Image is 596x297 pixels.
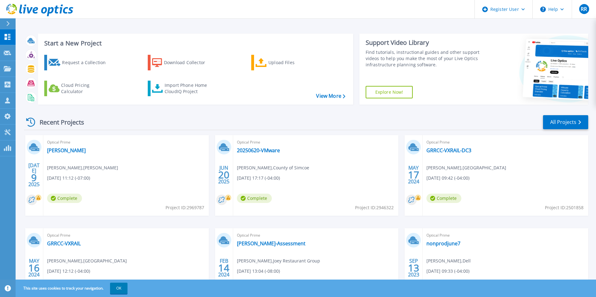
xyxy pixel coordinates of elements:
[237,232,395,239] span: Optical Prime
[237,194,272,203] span: Complete
[28,163,40,186] div: [DATE] 2025
[237,139,395,146] span: Optical Prime
[408,265,419,271] span: 13
[110,283,127,294] button: OK
[426,175,469,181] span: [DATE] 09:42 (-04:00)
[166,204,204,211] span: Project ID: 2969787
[268,56,318,69] div: Upload Files
[44,55,114,70] a: Request a Collection
[237,175,280,181] span: [DATE] 17:17 (-04:00)
[237,268,280,275] span: [DATE] 13:04 (-08:00)
[218,172,229,177] span: 20
[408,163,420,186] div: MAY 2024
[47,139,205,146] span: Optical Prime
[426,164,506,171] span: [PERSON_NAME] , [GEOGRAPHIC_DATA]
[218,265,229,271] span: 14
[426,139,584,146] span: Optical Prime
[218,257,230,279] div: FEB 2024
[237,257,320,264] span: [PERSON_NAME] , Joey Restaurant Group
[47,240,81,247] a: GRRCC-VXRAIL
[61,82,111,95] div: Cloud Pricing Calculator
[31,175,37,180] span: 9
[164,56,214,69] div: Download Collector
[28,265,40,271] span: 16
[148,55,217,70] a: Download Collector
[408,257,420,279] div: SEP 2023
[237,147,280,153] a: 20250620-VMware
[47,147,86,153] a: [PERSON_NAME]
[165,82,213,95] div: Import Phone Home CloudIQ Project
[366,39,482,47] div: Support Video Library
[218,163,230,186] div: JUN 2025
[47,164,118,171] span: [PERSON_NAME] , [PERSON_NAME]
[426,268,469,275] span: [DATE] 09:33 (-04:00)
[62,56,112,69] div: Request a Collection
[316,93,345,99] a: View More
[47,194,82,203] span: Complete
[237,240,305,247] a: [PERSON_NAME]-Assessment
[543,115,588,129] a: All Projects
[47,257,127,264] span: [PERSON_NAME] , [GEOGRAPHIC_DATA]
[44,40,345,47] h3: Start a New Project
[408,172,419,177] span: 17
[426,194,461,203] span: Complete
[426,147,471,153] a: GRRCC-VXRAIL-DC3
[28,257,40,279] div: MAY 2024
[426,232,584,239] span: Optical Prime
[426,257,471,264] span: [PERSON_NAME] , Dell
[581,7,587,12] span: RR
[545,204,584,211] span: Project ID: 2501858
[251,55,321,70] a: Upload Files
[366,49,482,68] div: Find tutorials, instructional guides and other support videos to help you make the most of your L...
[17,283,127,294] span: This site uses cookies to track your navigation.
[44,81,114,96] a: Cloud Pricing Calculator
[24,115,93,130] div: Recent Projects
[366,86,413,98] a: Explore Now!
[47,232,205,239] span: Optical Prime
[237,164,309,171] span: [PERSON_NAME] , County of Simcoe
[47,175,90,181] span: [DATE] 11:12 (-07:00)
[426,240,460,247] a: nonprodjune7
[47,268,90,275] span: [DATE] 12:12 (-04:00)
[355,204,394,211] span: Project ID: 2946322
